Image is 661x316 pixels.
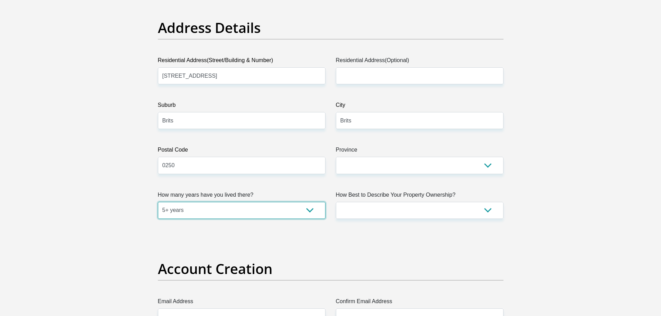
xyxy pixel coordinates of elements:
input: Address line 2 (Optional) [336,67,503,84]
label: Email Address [158,297,325,308]
label: City [336,101,503,112]
input: Valid residential address [158,67,325,84]
label: Suburb [158,101,325,112]
select: Please select a value [336,202,503,219]
label: How Best to Describe Your Property Ownership? [336,191,503,202]
label: Residential Address(Street/Building & Number) [158,56,325,67]
select: Please Select a Province [336,157,503,174]
h2: Account Creation [158,261,503,277]
input: Postal Code [158,157,325,174]
label: Postal Code [158,146,325,157]
input: Suburb [158,112,325,129]
label: Confirm Email Address [336,297,503,308]
label: Residential Address(Optional) [336,56,503,67]
input: City [336,112,503,129]
h2: Address Details [158,19,503,36]
label: How many years have you lived there? [158,191,325,202]
select: Please select a value [158,202,325,219]
label: Province [336,146,503,157]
